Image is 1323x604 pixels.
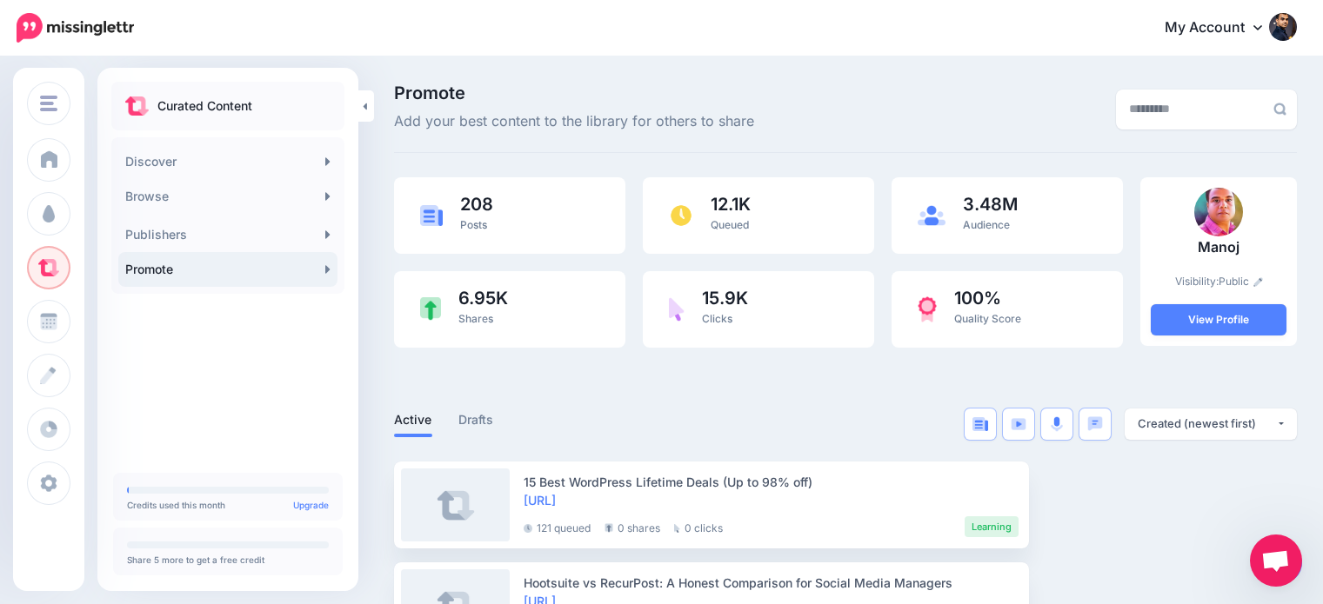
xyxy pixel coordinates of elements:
[394,84,754,102] span: Promote
[17,13,134,43] img: Missinglettr
[605,523,613,533] img: share-grey.png
[1151,236,1286,259] p: Manoj
[1087,416,1103,431] img: chat-square-blue.png
[1125,408,1297,440] button: Created (newest first)
[458,409,494,430] a: Drafts
[460,196,493,213] span: 208
[394,409,432,430] a: Active
[1273,103,1286,116] img: search-grey-6.png
[1151,304,1286,335] a: View Profile
[1250,534,1302,587] a: Open chat
[524,574,1019,592] div: Hootsuite vs RecurPost: A Honest Comparison for Social Media Managers
[965,516,1019,537] li: Learning
[918,205,945,226] img: users-blue.png
[972,417,988,431] img: article-blue.png
[702,289,748,307] span: 15.9K
[702,312,732,325] span: Clicks
[963,196,1018,213] span: 3.48M
[918,296,937,322] img: prize-red.png
[458,312,493,325] span: Shares
[711,218,749,231] span: Queued
[1151,273,1286,290] p: Visibility:
[458,289,508,307] span: 6.95K
[394,110,754,133] span: Add your best content to the library for others to share
[711,196,751,213] span: 12.1K
[40,96,57,111] img: menu.png
[669,297,685,322] img: pointer-purple.png
[674,524,680,533] img: pointer-grey.png
[963,218,1010,231] span: Audience
[125,96,149,116] img: curate.png
[460,218,487,231] span: Posts
[1253,277,1263,287] img: pencil.png
[1147,7,1297,50] a: My Account
[118,144,337,179] a: Discover
[118,252,337,287] a: Promote
[420,297,441,321] img: share-green.png
[954,312,1021,325] span: Quality Score
[1011,418,1026,430] img: video-blue.png
[1219,275,1263,288] a: Public
[954,289,1021,307] span: 100%
[524,524,532,533] img: clock-grey-darker.png
[118,179,337,214] a: Browse
[118,217,337,252] a: Publishers
[674,516,723,537] li: 0 clicks
[605,516,660,537] li: 0 shares
[1194,188,1243,236] img: Q4V7QUO4NL7KLF7ETPAEVJZD8V2L8K9O_thumb.jpg
[420,205,443,225] img: article-blue.png
[1051,416,1063,432] img: microphone.png
[157,96,252,116] p: Curated Content
[524,493,556,508] a: [URL]
[669,203,693,228] img: clock.png
[524,516,591,537] li: 121 queued
[1138,415,1276,432] div: Created (newest first)
[524,473,1019,491] div: 15 Best WordPress Lifetime Deals (Up to 98% off)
